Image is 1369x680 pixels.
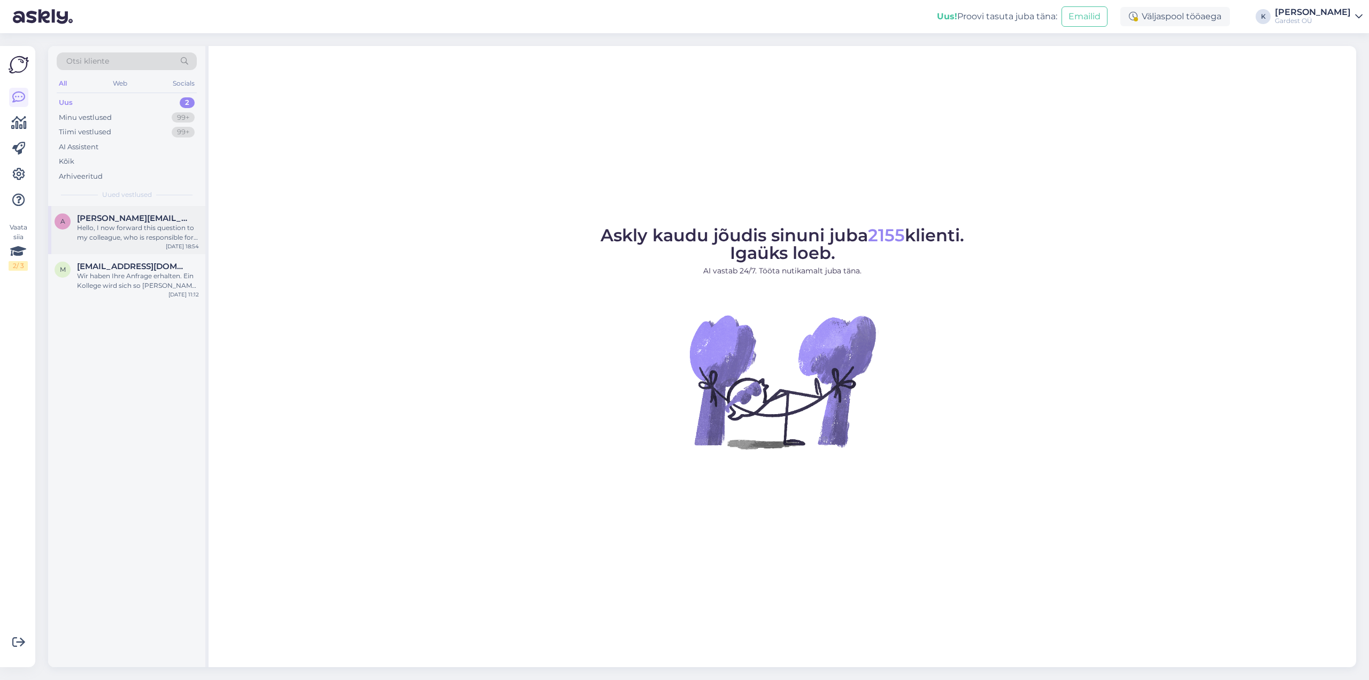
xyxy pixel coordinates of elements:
[77,262,188,271] span: m.mezger66@gmail.com
[111,77,129,90] div: Web
[1120,7,1230,26] div: Väljaspool tööaega
[180,97,195,108] div: 2
[1062,6,1107,27] button: Emailid
[59,112,112,123] div: Minu vestlused
[9,261,28,271] div: 2 / 3
[59,171,103,182] div: Arhiveeritud
[1275,8,1351,17] div: [PERSON_NAME]
[9,55,29,75] img: Askly Logo
[172,127,195,137] div: 99+
[59,156,74,167] div: Kõik
[1275,17,1351,25] div: Gardest OÜ
[601,265,964,277] p: AI vastab 24/7. Tööta nutikamalt juba täna.
[59,127,111,137] div: Tiimi vestlused
[9,223,28,271] div: Vaata siia
[937,10,1057,23] div: Proovi tasuta juba täna:
[171,77,197,90] div: Socials
[57,77,69,90] div: All
[168,291,199,299] div: [DATE] 11:12
[1256,9,1271,24] div: K
[172,112,195,123] div: 99+
[60,265,66,273] span: m
[1275,8,1363,25] a: [PERSON_NAME]Gardest OÜ
[59,142,98,152] div: AI Assistent
[937,11,957,21] b: Uus!
[102,190,152,200] span: Uued vestlused
[60,217,65,225] span: a
[601,225,964,263] span: Askly kaudu jõudis sinuni juba klienti. Igaüks loeb.
[868,225,905,246] span: 2155
[77,213,188,223] span: agnes.unt@gmail.com
[66,56,109,67] span: Otsi kliente
[686,285,879,478] img: No Chat active
[77,271,199,291] div: Wir haben Ihre Anfrage erhalten. Ein Kollege wird sich so [PERSON_NAME] wie möglich um Ihre Frage...
[166,242,199,250] div: [DATE] 18:54
[77,223,199,242] div: Hello, I now forward this question to my colleague, who is responsible for this. The reply will b...
[59,97,73,108] div: Uus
